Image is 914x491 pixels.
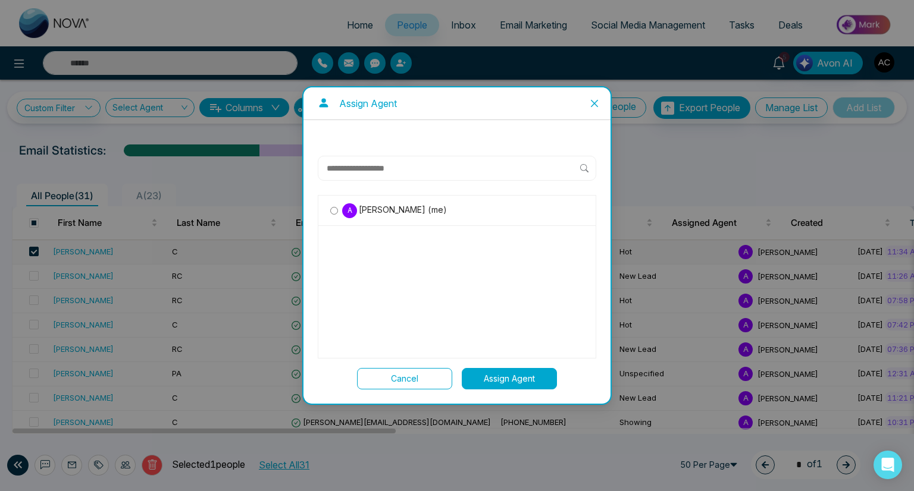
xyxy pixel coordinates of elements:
[590,99,599,108] span: close
[874,451,902,479] div: Open Intercom Messenger
[339,97,397,110] p: Assign Agent
[462,368,557,389] button: Assign Agent
[330,207,338,215] input: A[PERSON_NAME] (me)
[578,87,611,119] button: Close
[342,203,357,218] p: A
[357,368,452,389] button: Cancel
[357,203,447,216] span: [PERSON_NAME] (me)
